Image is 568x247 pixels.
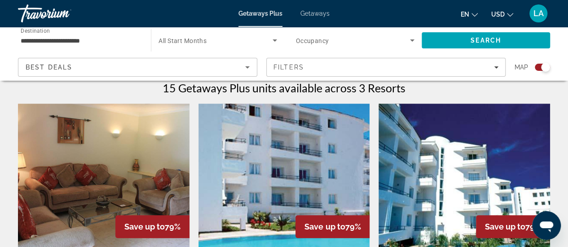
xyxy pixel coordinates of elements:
span: Save up to [304,222,345,231]
div: 79% [295,215,370,238]
img: Kololi Beach Club [18,104,189,247]
span: en [461,11,469,18]
img: Corail Royal Marina [198,104,370,247]
iframe: Button to launch messaging window [532,211,561,240]
span: Search [471,37,501,44]
input: Select destination [21,35,139,46]
span: LA [533,9,544,18]
span: USD [491,11,505,18]
span: Save up to [124,222,165,231]
h1: 15 Getaways Plus units available across 3 Resorts [163,81,405,95]
span: Occupancy [296,37,329,44]
button: Change language [461,8,478,21]
div: 79% [115,215,189,238]
a: Getaways [300,10,330,17]
div: 79% [476,215,550,238]
button: Change currency [491,8,513,21]
mat-select: Sort by [26,62,250,73]
img: Corail Royal Plage [379,104,550,247]
span: All Start Months [159,37,207,44]
button: Filters [266,58,506,77]
button: Search [422,32,550,48]
a: Getaways Plus [238,10,282,17]
span: Filters [273,64,304,71]
span: Destination [21,27,50,34]
a: Travorium [18,2,108,25]
span: Map [515,61,528,74]
span: Best Deals [26,64,72,71]
button: User Menu [527,4,550,23]
span: Save up to [485,222,525,231]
